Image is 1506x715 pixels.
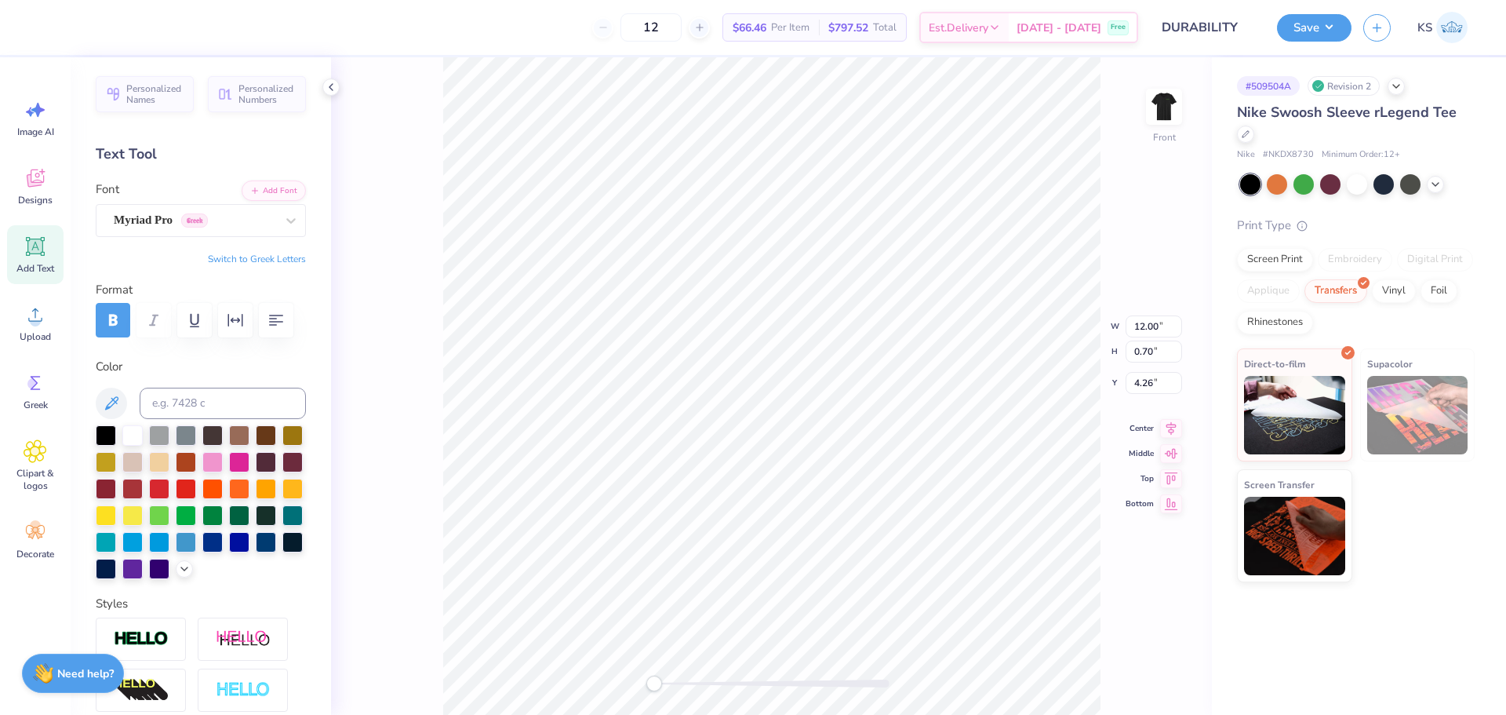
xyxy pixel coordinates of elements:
[114,630,169,648] img: Stroke
[1237,76,1300,96] div: # 509504A
[1397,248,1473,272] div: Digital Print
[1017,20,1101,36] span: [DATE] - [DATE]
[1237,217,1475,235] div: Print Type
[1237,103,1457,122] span: Nike Swoosh Sleeve rLegend Tee
[1148,91,1180,122] img: Front
[1237,311,1313,334] div: Rhinestones
[216,681,271,699] img: Negative Space
[1244,476,1315,493] span: Screen Transfer
[1277,14,1351,42] button: Save
[16,262,54,275] span: Add Text
[96,358,306,376] label: Color
[1244,376,1345,454] img: Direct-to-film
[1126,422,1154,435] span: Center
[1372,279,1416,303] div: Vinyl
[1244,356,1306,372] span: Direct-to-film
[929,20,988,36] span: Est. Delivery
[1367,356,1413,372] span: Supacolor
[96,76,194,112] button: Personalized Names
[20,330,51,343] span: Upload
[1237,148,1255,162] span: Nike
[96,181,119,199] label: Font
[620,13,682,42] input: – –
[57,666,114,681] strong: Need help?
[1318,248,1392,272] div: Embroidery
[1150,12,1265,43] input: Untitled Design
[1436,12,1468,43] img: Kath Sales
[242,181,306,201] button: Add Font
[1322,148,1400,162] span: Minimum Order: 12 +
[1126,447,1154,460] span: Middle
[9,467,61,492] span: Clipart & logos
[17,126,54,138] span: Image AI
[96,144,306,165] div: Text Tool
[16,548,54,560] span: Decorate
[733,20,766,36] span: $66.46
[1417,19,1432,37] span: KS
[238,83,296,105] span: Personalized Numbers
[96,595,128,613] label: Styles
[114,678,169,703] img: 3D Illusion
[216,629,271,649] img: Shadow
[208,253,306,265] button: Switch to Greek Letters
[126,83,184,105] span: Personalized Names
[208,76,306,112] button: Personalized Numbers
[1308,76,1380,96] div: Revision 2
[1153,130,1176,144] div: Front
[1421,279,1457,303] div: Foil
[1304,279,1367,303] div: Transfers
[771,20,809,36] span: Per Item
[1111,22,1126,33] span: Free
[1237,248,1313,272] div: Screen Print
[1237,279,1300,303] div: Applique
[1244,497,1345,575] img: Screen Transfer
[24,399,48,411] span: Greek
[140,388,306,419] input: e.g. 7428 c
[1263,148,1314,162] span: # NKDX8730
[1126,498,1154,510] span: Bottom
[646,676,662,691] div: Accessibility label
[828,20,868,36] span: $797.52
[18,194,53,206] span: Designs
[1367,376,1468,454] img: Supacolor
[1410,12,1475,43] a: KS
[96,281,306,299] label: Format
[1126,472,1154,485] span: Top
[873,20,897,36] span: Total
